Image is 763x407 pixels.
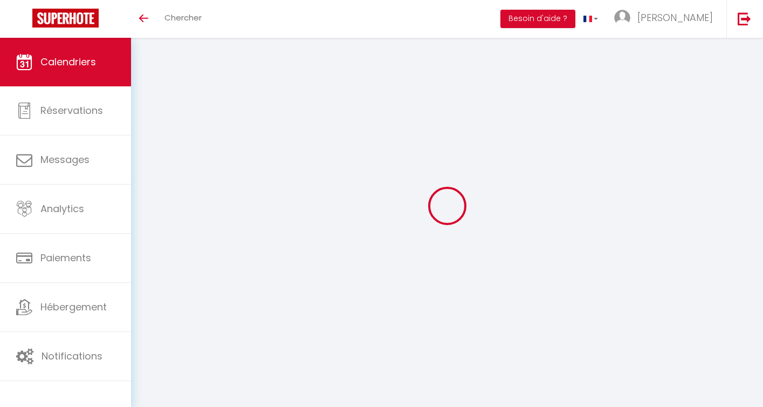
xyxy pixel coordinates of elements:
span: Paiements [40,251,91,264]
span: [PERSON_NAME] [637,11,713,24]
button: Besoin d'aide ? [500,10,575,28]
img: Super Booking [32,9,99,28]
span: Messages [40,153,90,166]
span: Chercher [164,12,202,23]
span: Analytics [40,202,84,215]
span: Réservations [40,104,103,117]
span: Calendriers [40,55,96,69]
span: Hébergement [40,300,107,314]
span: Notifications [42,349,102,363]
img: logout [738,12,751,25]
img: ... [614,10,630,26]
